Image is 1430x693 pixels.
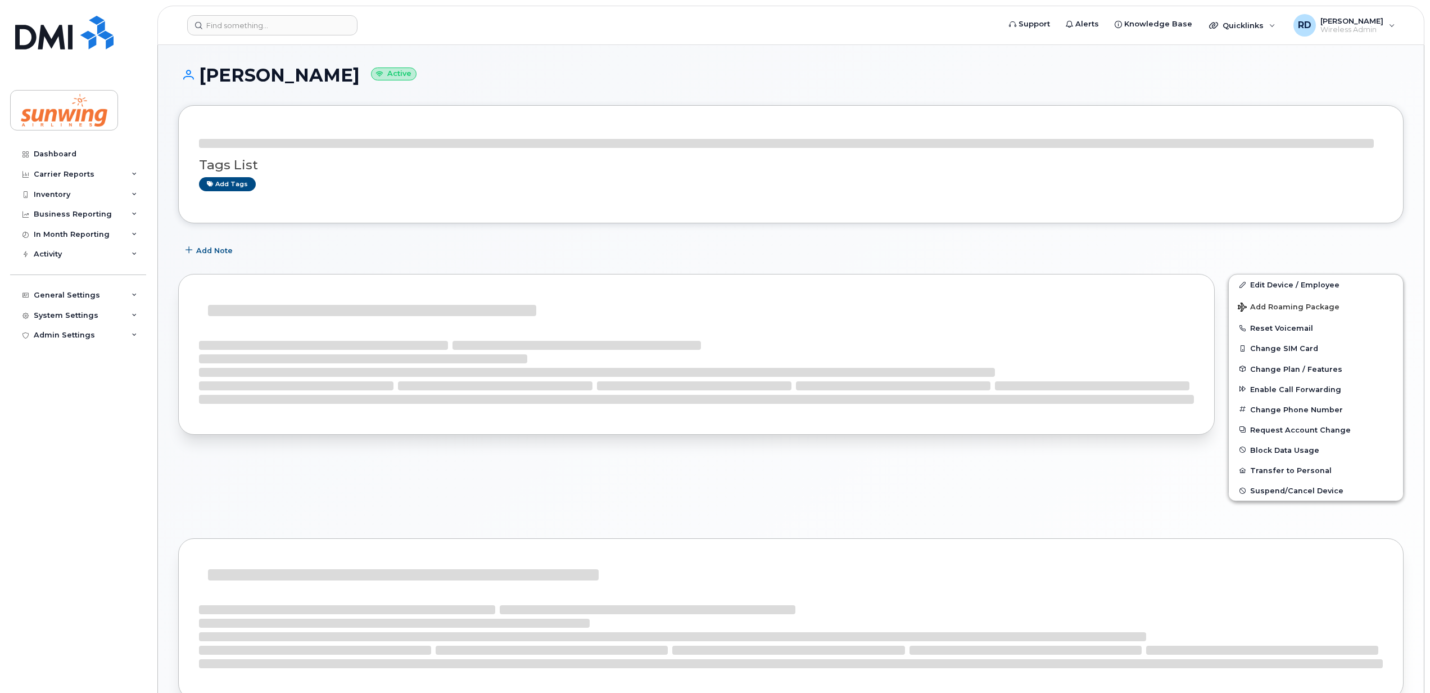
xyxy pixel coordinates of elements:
[1229,379,1403,399] button: Enable Call Forwarding
[1229,460,1403,480] button: Transfer to Personal
[199,158,1383,172] h3: Tags List
[196,245,233,256] span: Add Note
[1229,295,1403,318] button: Add Roaming Package
[178,240,242,260] button: Add Note
[1229,318,1403,338] button: Reset Voicemail
[1229,359,1403,379] button: Change Plan / Features
[1229,420,1403,440] button: Request Account Change
[1229,399,1403,420] button: Change Phone Number
[1229,274,1403,295] a: Edit Device / Employee
[1229,440,1403,460] button: Block Data Usage
[1250,385,1341,393] span: Enable Call Forwarding
[1238,303,1340,313] span: Add Roaming Package
[1229,480,1403,501] button: Suspend/Cancel Device
[199,177,256,191] a: Add tags
[371,67,417,80] small: Active
[1250,487,1343,495] span: Suspend/Cancel Device
[178,65,1404,85] h1: [PERSON_NAME]
[1250,364,1342,373] span: Change Plan / Features
[1229,338,1403,358] button: Change SIM Card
